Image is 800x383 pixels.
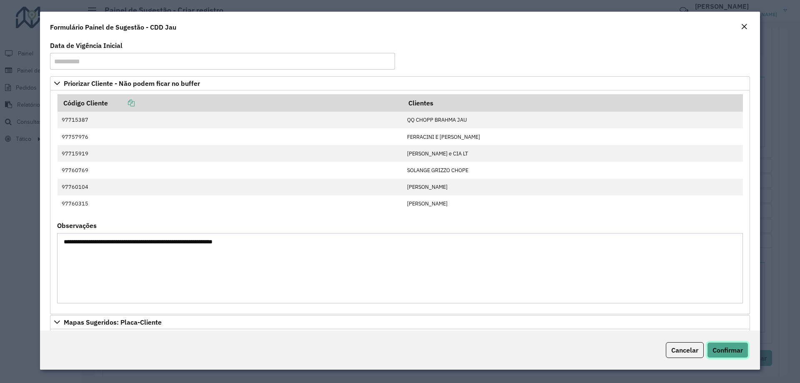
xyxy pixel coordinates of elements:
[57,179,403,195] td: 97760104
[57,220,97,230] label: Observações
[402,128,742,145] td: FERRACINI E [PERSON_NAME]
[50,315,750,329] a: Mapas Sugeridos: Placa-Cliente
[402,112,742,128] td: QQ CHOPP BRAHMA JAU
[402,162,742,178] td: SOLANGE GRIZZO CHOPE
[738,22,750,33] button: Close
[50,90,750,314] div: Priorizar Cliente - Não podem ficar no buffer
[50,22,176,32] h4: Formulário Painel de Sugestão - CDD Jau
[108,99,135,107] a: Copiar
[402,195,742,212] td: [PERSON_NAME]
[57,94,403,112] th: Código Cliente
[741,23,747,30] em: Fechar
[50,76,750,90] a: Priorizar Cliente - Não podem ficar no buffer
[402,94,742,112] th: Clientes
[707,342,748,358] button: Confirmar
[666,342,704,358] button: Cancelar
[57,112,403,128] td: 97715387
[64,80,200,87] span: Priorizar Cliente - Não podem ficar no buffer
[50,40,122,50] label: Data de Vigência Inicial
[402,179,742,195] td: [PERSON_NAME]
[57,128,403,145] td: 97757976
[57,145,403,162] td: 97715919
[64,319,162,325] span: Mapas Sugeridos: Placa-Cliente
[57,162,403,178] td: 97760769
[671,346,698,354] span: Cancelar
[402,145,742,162] td: [PERSON_NAME] e CIA LT
[57,195,403,212] td: 97760315
[712,346,743,354] span: Confirmar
